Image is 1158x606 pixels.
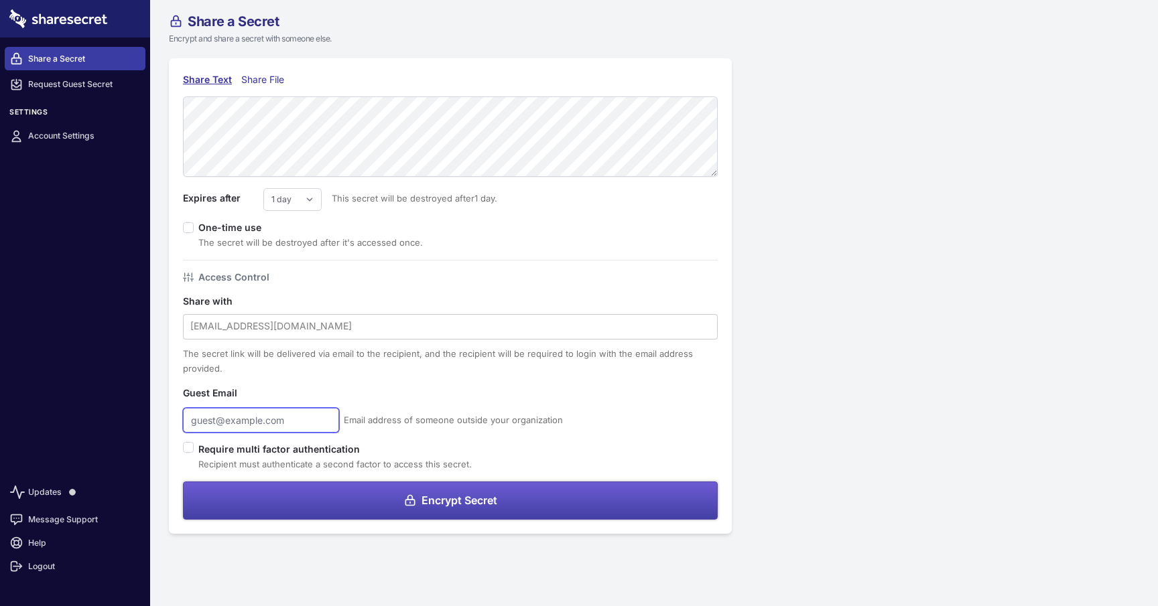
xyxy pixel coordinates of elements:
[183,72,232,87] div: Share Text
[5,531,145,554] a: Help
[5,73,145,96] a: Request Guest Secret
[5,108,145,122] h3: Settings
[322,191,497,206] span: This secret will be destroyed after 1 day .
[183,348,693,374] span: The secret link will be delivered via email to the recipient, and the recipient will be required ...
[241,72,290,87] div: Share File
[5,554,145,578] a: Logout
[183,386,263,400] label: Guest Email
[344,412,563,427] span: Email address of someone outside your organization
[183,191,263,206] label: Expires after
[5,477,145,508] a: Updates
[5,47,145,70] a: Share a Secret
[422,495,497,506] span: Encrypt Secret
[198,222,271,233] label: One-time use
[5,125,145,148] a: Account Settings
[183,408,339,433] input: guest@example.com
[198,235,423,250] div: The secret will be destroyed after it's accessed once.
[183,294,263,309] label: Share with
[183,481,718,520] button: Encrypt Secret
[169,33,807,45] p: Encrypt and share a secret with someone else.
[188,15,279,28] span: Share a Secret
[5,508,145,531] a: Message Support
[198,459,472,469] span: Recipient must authenticate a second factor to access this secret.
[198,270,269,285] h4: Access Control
[198,442,472,457] label: Require multi factor authentication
